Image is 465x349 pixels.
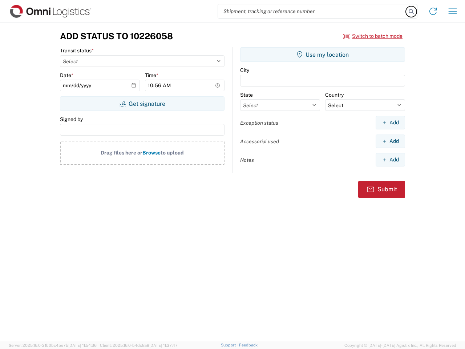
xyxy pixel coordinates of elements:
[60,31,173,41] h3: Add Status to 10226058
[240,67,249,73] label: City
[343,30,403,42] button: Switch to batch mode
[239,343,258,347] a: Feedback
[344,342,456,349] span: Copyright © [DATE]-[DATE] Agistix Inc., All Rights Reserved
[100,343,178,348] span: Client: 2025.16.0-b4dc8a9
[240,92,253,98] label: State
[60,72,73,79] label: Date
[145,72,158,79] label: Time
[376,153,405,167] button: Add
[240,47,405,62] button: Use my location
[376,116,405,129] button: Add
[60,116,83,123] label: Signed by
[218,4,406,18] input: Shipment, tracking or reference number
[142,150,161,156] span: Browse
[240,157,254,163] label: Notes
[60,47,94,54] label: Transit status
[358,181,405,198] button: Submit
[240,120,278,126] label: Exception status
[9,343,97,348] span: Server: 2025.16.0-21b0bc45e7b
[149,343,178,348] span: [DATE] 11:37:47
[376,135,405,148] button: Add
[101,150,142,156] span: Drag files here or
[161,150,184,156] span: to upload
[68,343,97,348] span: [DATE] 11:54:36
[60,96,225,111] button: Get signature
[221,343,239,347] a: Support
[240,138,279,145] label: Accessorial used
[325,92,344,98] label: Country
